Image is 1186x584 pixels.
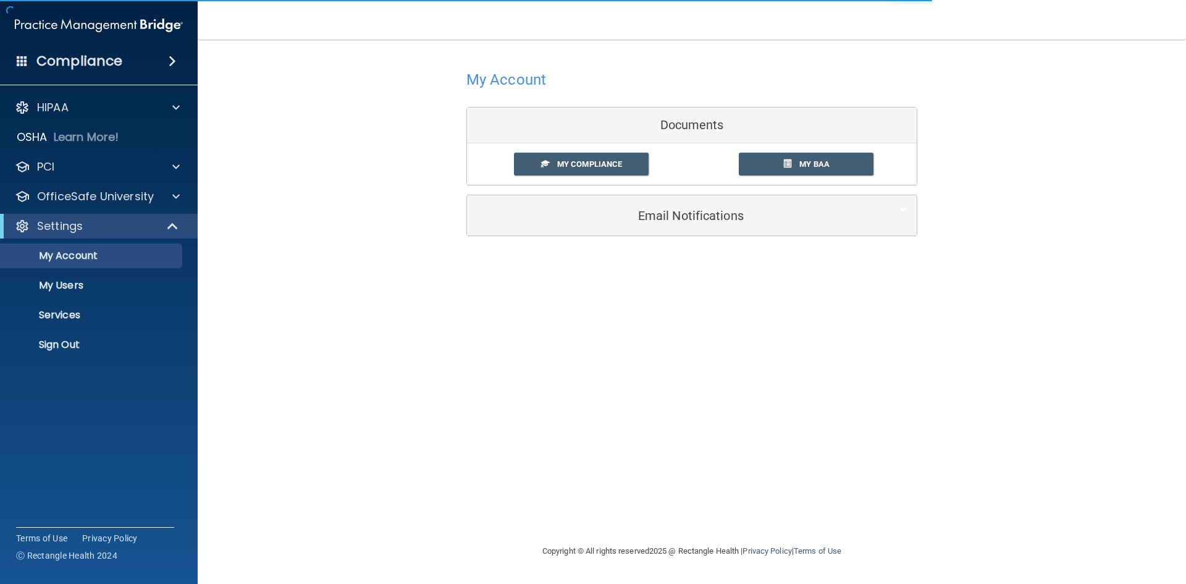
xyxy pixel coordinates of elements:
[16,549,117,562] span: Ⓒ Rectangle Health 2024
[476,209,870,222] h5: Email Notifications
[466,72,546,88] h4: My Account
[466,531,917,571] div: Copyright © All rights reserved 2025 @ Rectangle Health | |
[557,159,622,169] span: My Compliance
[476,201,907,229] a: Email Notifications
[37,100,69,115] p: HIPAA
[15,13,183,38] img: PMB logo
[742,546,791,556] a: Privacy Policy
[37,219,83,234] p: Settings
[16,532,67,544] a: Terms of Use
[799,159,830,169] span: My BAA
[467,108,917,143] div: Documents
[8,279,177,292] p: My Users
[15,219,179,234] a: Settings
[8,339,177,351] p: Sign Out
[8,309,177,321] p: Services
[54,130,119,145] p: Learn More!
[15,159,180,174] a: PCI
[15,100,180,115] a: HIPAA
[37,189,154,204] p: OfficeSafe University
[37,159,54,174] p: PCI
[15,189,180,204] a: OfficeSafe University
[82,532,138,544] a: Privacy Policy
[36,53,122,70] h4: Compliance
[8,250,177,262] p: My Account
[17,130,48,145] p: OSHA
[794,546,841,556] a: Terms of Use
